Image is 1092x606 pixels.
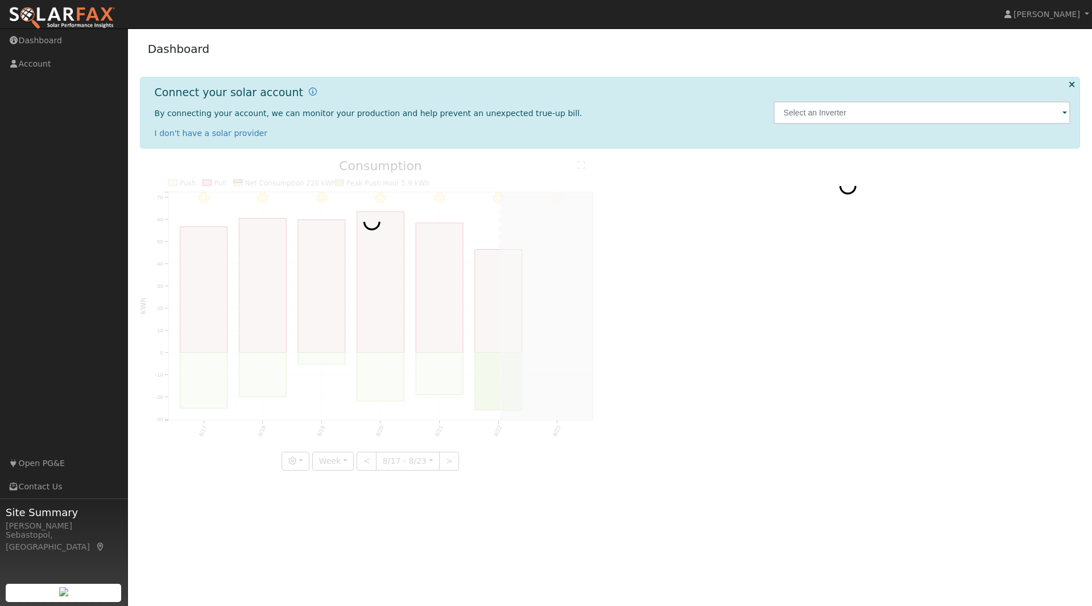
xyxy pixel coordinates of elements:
a: Map [96,542,106,551]
span: By connecting your account, we can monitor your production and help prevent an unexpected true-up... [155,109,582,118]
img: retrieve [59,587,68,596]
a: I don't have a solar provider [155,129,268,138]
span: [PERSON_NAME] [1014,10,1080,19]
img: SolarFax [9,6,115,30]
h1: Connect your solar account [155,86,303,99]
a: Dashboard [148,42,210,56]
input: Select an Inverter [773,101,1071,124]
span: Site Summary [6,505,122,520]
div: [PERSON_NAME] [6,520,122,532]
div: Sebastopol, [GEOGRAPHIC_DATA] [6,529,122,553]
